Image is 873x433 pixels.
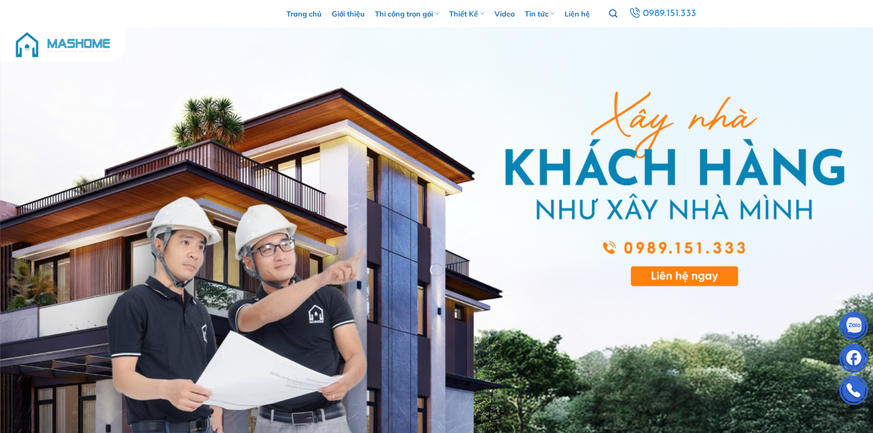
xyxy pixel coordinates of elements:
[840,314,868,341] img: Zalo
[840,378,868,406] img: Phone
[643,6,697,22] span: 0989.151.333
[840,346,868,373] img: Facebook
[609,4,617,23] a: Tìm kiếm
[627,5,697,22] a: 0989.151.333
